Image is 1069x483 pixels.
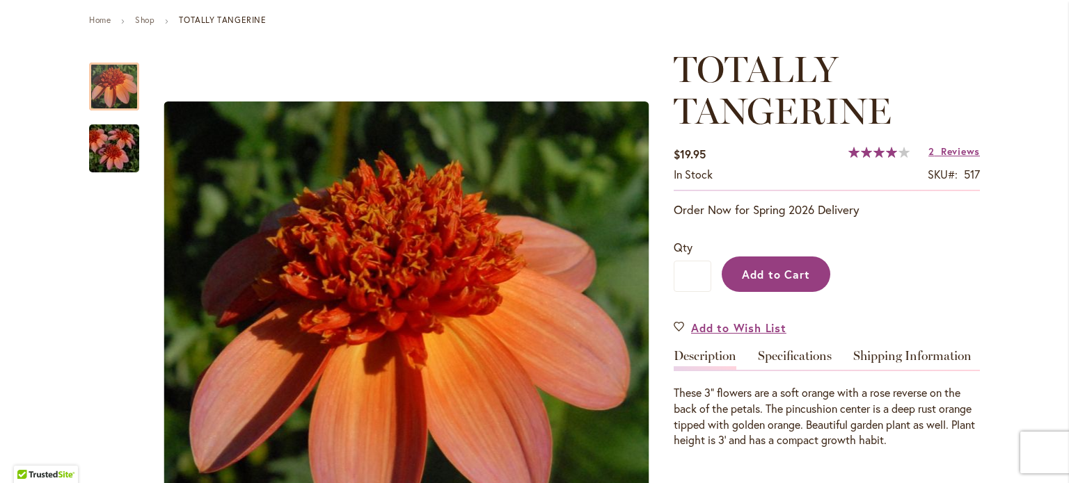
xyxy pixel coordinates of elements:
[674,167,713,183] div: Availability
[674,350,980,448] div: Detailed Product Info
[674,350,736,370] a: Description
[964,167,980,183] div: 517
[928,145,980,158] a: 2 Reviews
[928,145,935,158] span: 2
[674,320,786,336] a: Add to Wish List
[674,147,706,161] span: $19.95
[722,256,830,292] button: Add to Cart
[674,202,980,218] p: Order Now for Spring 2026 Delivery
[10,434,49,473] iframe: Launch Accessibility Center
[941,145,980,158] span: Reviews
[179,15,266,25] strong: TOTALLY TANGERINE
[64,115,164,182] img: TOTALLY TANGERINE
[691,320,786,336] span: Add to Wish List
[853,350,972,370] a: Shipping Information
[928,167,958,181] strong: SKU
[674,47,892,133] span: TOTALLY TANGERINE
[89,49,153,110] div: TOTALLY TANGERINE
[758,350,832,370] a: Specifications
[89,110,139,172] div: TOTALLY TANGERINE
[742,267,811,281] span: Add to Cart
[135,15,155,25] a: Shop
[848,147,910,158] div: 80%
[674,385,980,448] div: These 3" flowers are a soft orange with a rose reverse on the back of the petals. The pincushion ...
[89,15,111,25] a: Home
[674,167,713,181] span: In stock
[674,240,692,254] span: Qty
